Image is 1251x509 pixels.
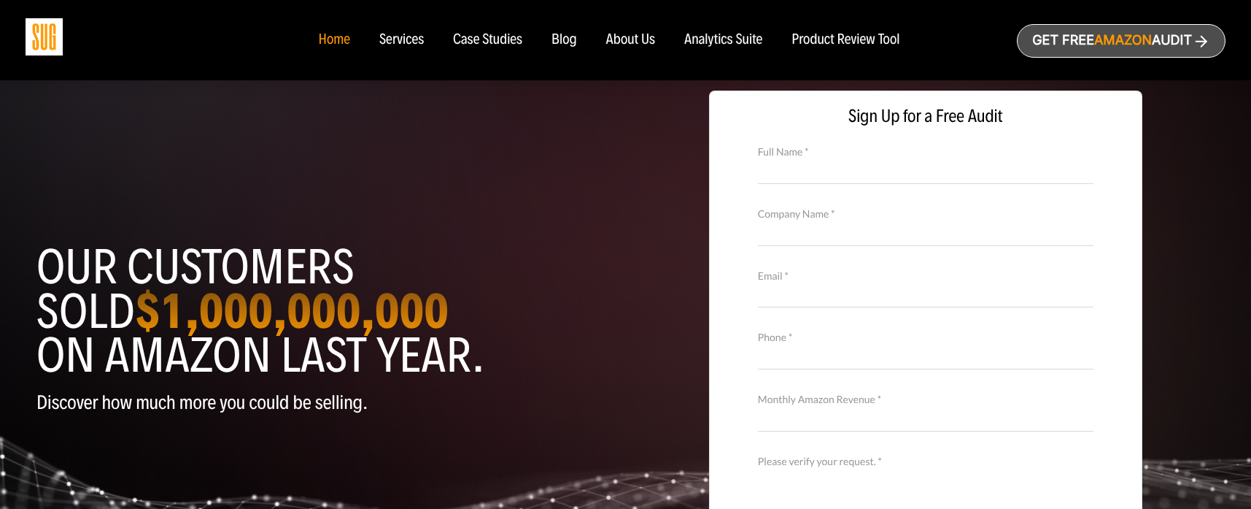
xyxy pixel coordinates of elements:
[758,344,1093,370] input: Contact Number *
[791,32,899,48] a: Product Review Tool
[453,32,522,48] a: Case Studies
[758,144,1093,160] label: Full Name *
[36,392,615,413] p: Discover how much more you could be selling.
[758,220,1093,245] input: Company Name *
[551,32,577,48] a: Blog
[1094,33,1152,48] span: Amazon
[1017,24,1225,58] a: Get freeAmazonAudit
[758,406,1093,432] input: Monthly Amazon Revenue *
[758,391,1093,407] label: Monthly Amazon Revenue *
[684,32,762,48] a: Analytics Suite
[758,158,1093,183] input: Full Name *
[758,329,1093,345] label: Phone *
[606,32,656,48] a: About Us
[379,32,424,48] a: Services
[724,106,1127,127] span: Sign Up for a Free Audit
[758,268,1093,284] label: Email *
[36,245,615,378] h1: Our customers sold on Amazon last year.
[758,206,1093,222] label: Company Name *
[135,281,449,341] strong: $1,000,000,000
[26,18,63,56] img: Sug
[758,453,1093,470] label: Please verify your request. *
[318,32,349,48] a: Home
[758,282,1093,307] input: Email *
